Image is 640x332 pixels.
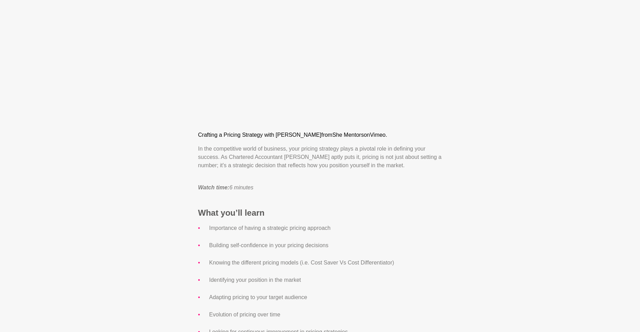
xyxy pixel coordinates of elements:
[209,293,442,302] li: Adapting pricing to your target audience
[332,132,364,138] a: She Mentors
[198,197,442,218] h4: What you’ll learn
[198,132,322,138] a: Crafting a Pricing Strategy with [PERSON_NAME]
[209,224,442,233] li: Importance of having a strategic pricing approach
[209,276,442,285] li: Identifying your position in the market
[209,258,442,267] li: Knowing the different pricing models (i.e. Cost Saver Vs Cost Differentiator)
[370,132,386,138] a: Vimeo
[198,185,229,190] em: Watch time:
[209,241,442,250] li: Building self-confidence in your pricing decisions
[209,310,442,319] li: Evolution of pricing over time
[198,145,442,170] p: In the competitive world of business, your pricing strategy plays a pivotal role in defining your...
[198,131,442,139] p: from on .
[229,185,253,190] em: 6 minutes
